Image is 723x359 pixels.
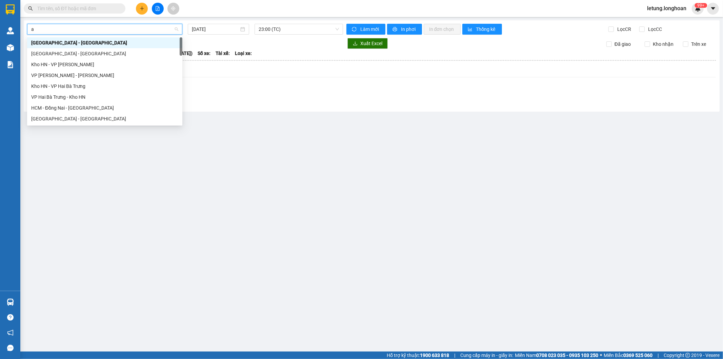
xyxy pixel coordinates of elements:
span: CÔNG TY TNHH CHUYỂN PHÁT NHANH BẢO AN [59,23,124,35]
img: icon-new-feature [695,5,701,12]
button: syncLàm mới [346,24,385,35]
div: VP An khánh - Kho HN [27,70,182,81]
button: caret-down [707,3,719,15]
img: logo-vxr [6,4,15,15]
img: solution-icon [7,61,14,68]
span: Mã đơn: AKHD1209250007 [3,41,105,50]
span: [PHONE_NUMBER] [3,23,52,35]
div: Hà Nội - Hải Phòng [27,48,182,59]
span: search [28,6,33,11]
span: Hỗ trợ kỹ thuật: [387,352,449,359]
span: bar-chart [468,27,474,32]
input: 12/09/2025 [192,25,239,33]
input: Tìm tên, số ĐT hoặc mã đơn [37,5,117,12]
div: VP [PERSON_NAME] - [PERSON_NAME] [31,72,178,79]
span: aim [171,6,176,11]
button: plus [136,3,148,15]
span: | [454,352,455,359]
span: Kho nhận [650,40,676,48]
div: [GEOGRAPHIC_DATA] - [GEOGRAPHIC_DATA] [31,39,178,46]
span: In phơi [401,25,417,33]
div: VP Hai Bà Trưng - Kho HN [31,93,178,101]
span: letung.longhoan [642,4,692,13]
img: warehouse-icon [7,44,14,51]
button: file-add [152,3,164,15]
span: Miền Nam [515,352,598,359]
span: sync [352,27,358,32]
strong: 0708 023 035 - 0935 103 250 [536,353,598,358]
span: Loại xe: [235,50,252,57]
div: Kho HN - VP An Khánh [27,59,182,70]
span: Miền Bắc [604,352,652,359]
span: | [658,352,659,359]
span: Lọc CC [646,25,663,33]
span: caret-down [710,5,716,12]
span: Cung cấp máy in - giấy in: [460,352,513,359]
span: Thống kê [476,25,497,33]
div: Kho HN - VP Hai Bà Trưng [31,82,178,90]
span: Đã giao [612,40,634,48]
div: HCM - Đồng Nai - [GEOGRAPHIC_DATA] [31,104,178,112]
span: plus [140,6,144,11]
span: Làm mới [360,25,380,33]
button: downloadXuất Excel [347,38,388,49]
button: bar-chartThống kê [462,24,502,35]
div: [GEOGRAPHIC_DATA] - [GEOGRAPHIC_DATA] [31,115,178,122]
span: file-add [155,6,160,11]
button: In đơn chọn [424,24,461,35]
strong: 0369 525 060 [623,353,652,358]
span: notification [7,329,14,336]
div: HCM - Đồng Nai - Lâm Đồng [27,102,182,113]
span: Xuất Excel [360,40,382,47]
span: question-circle [7,314,14,321]
span: copyright [685,353,690,358]
strong: 1900 633 818 [420,353,449,358]
button: printerIn phơi [387,24,422,35]
div: Kho HN - VP [PERSON_NAME] [31,61,178,68]
div: Hải Phòng - Hà Nội [27,37,182,48]
span: message [7,345,14,351]
span: Trên xe [688,40,709,48]
span: 23:00 (TC) [259,24,339,34]
span: Lọc CR [615,25,632,33]
span: Ngày in phiếu: 17:19 ngày [43,14,137,21]
img: warehouse-icon [7,27,14,34]
span: printer [393,27,398,32]
img: warehouse-icon [7,299,14,306]
div: Kho HN - VP Hai Bà Trưng [27,81,182,92]
sup: 352 [695,3,707,8]
strong: CSKH: [19,23,36,29]
button: aim [167,3,179,15]
span: Số xe: [198,50,210,57]
div: VP Hai Bà Trưng - Kho HN [27,92,182,102]
div: [GEOGRAPHIC_DATA] - [GEOGRAPHIC_DATA] [31,50,178,57]
strong: PHIẾU DÁN LÊN HÀNG [45,3,134,12]
span: ⚪️ [600,354,602,357]
span: Tài xế: [216,50,230,57]
div: SÀI GÒN - CẦN THƠ [27,113,182,124]
span: download [353,41,358,46]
